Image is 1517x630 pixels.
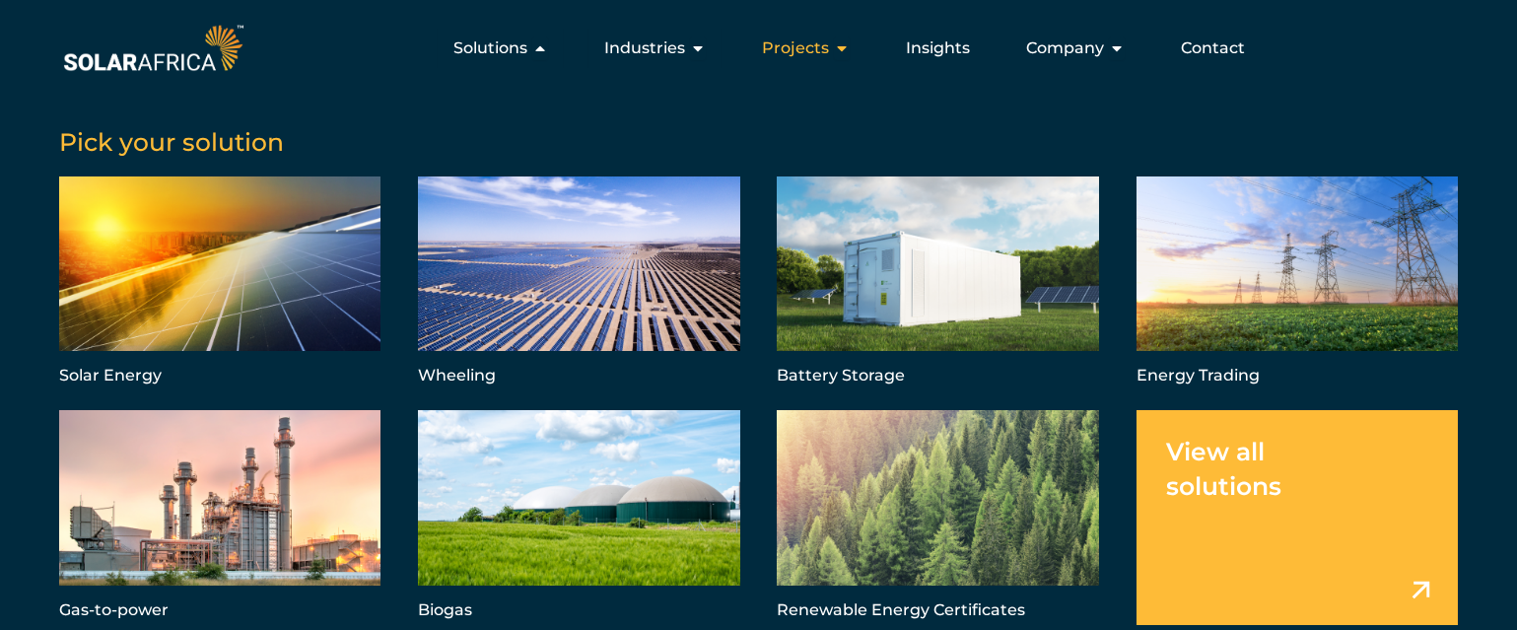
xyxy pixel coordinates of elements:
[1026,36,1104,60] span: Company
[59,176,380,391] a: Solar Energy
[453,36,527,60] span: Solutions
[762,36,829,60] span: Projects
[247,29,1261,68] div: Menu Toggle
[247,29,1261,68] nav: Menu
[59,127,1458,157] h5: Pick your solution
[1181,36,1245,60] a: Contact
[604,36,685,60] span: Industries
[906,36,970,60] a: Insights
[1137,410,1458,625] a: View all solutions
